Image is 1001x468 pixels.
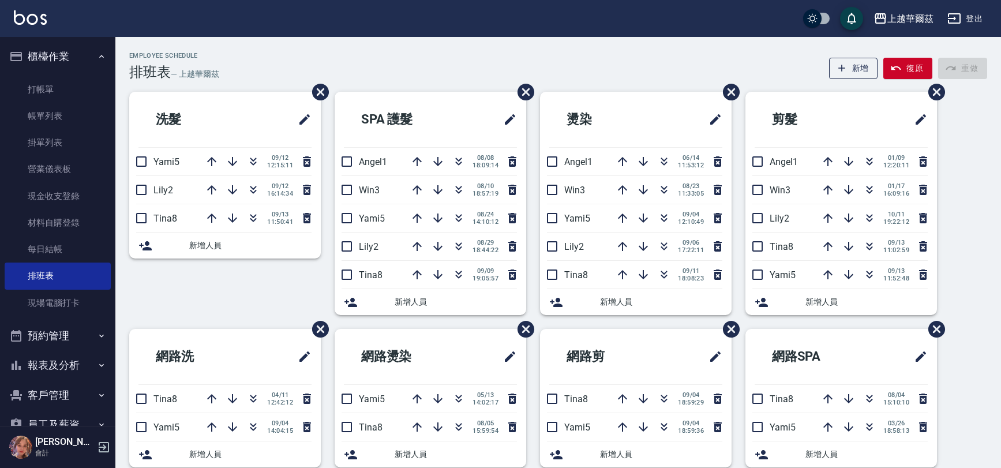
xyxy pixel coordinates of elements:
[549,99,655,140] h2: 燙染
[883,182,909,190] span: 01/17
[883,58,932,79] button: 復原
[473,391,498,399] span: 05/13
[473,239,498,246] span: 08/29
[267,399,293,406] span: 12:42:12
[473,275,498,282] span: 19:05:57
[473,420,498,427] span: 08/05
[702,106,722,133] span: 修改班表的標題
[770,185,790,196] span: Win3
[473,427,498,435] span: 15:59:54
[770,269,796,280] span: Yami5
[678,275,704,282] span: 18:08:23
[189,239,312,252] span: 新增人員
[395,296,517,308] span: 新增人員
[359,269,383,280] span: Tina8
[189,448,312,460] span: 新增人員
[5,263,111,289] a: 排班表
[5,380,111,410] button: 客戶管理
[359,185,380,196] span: Win3
[883,218,909,226] span: 19:22:12
[153,394,177,405] span: Tina8
[171,68,219,80] h6: — 上越華爾茲
[678,391,704,399] span: 09/04
[153,422,179,433] span: Yami5
[509,312,536,346] span: 刪除班表
[883,162,909,169] span: 12:20:11
[883,154,909,162] span: 01/09
[883,239,909,246] span: 09/13
[138,99,245,140] h2: 洗髮
[678,162,704,169] span: 11:53:12
[267,420,293,427] span: 09/04
[473,182,498,190] span: 08/10
[805,448,928,460] span: 新增人員
[883,427,909,435] span: 18:58:13
[600,296,722,308] span: 新增人員
[129,52,219,59] h2: Employee Schedule
[883,246,909,254] span: 11:02:59
[473,218,498,226] span: 14:10:12
[678,399,704,406] span: 18:59:29
[5,321,111,351] button: 預約管理
[600,448,722,460] span: 新增人員
[755,336,872,377] h2: 網路SPA
[564,269,588,280] span: Tina8
[564,213,590,224] span: Yami5
[678,267,704,275] span: 09/11
[291,343,312,370] span: 修改班表的標題
[129,64,171,80] h3: 排班表
[869,7,938,31] button: 上越華爾茲
[678,190,704,197] span: 11:33:05
[745,289,937,315] div: 新增人員
[770,394,793,405] span: Tina8
[129,441,321,467] div: 新增人員
[473,267,498,275] span: 09/09
[359,213,385,224] span: Yami5
[267,154,293,162] span: 09/12
[714,312,741,346] span: 刪除班表
[678,218,704,226] span: 12:10:49
[473,154,498,162] span: 08/08
[883,420,909,427] span: 03/26
[883,391,909,399] span: 08/04
[678,211,704,218] span: 09/04
[473,211,498,218] span: 08/24
[678,182,704,190] span: 08/23
[303,312,331,346] span: 刪除班表
[9,436,32,459] img: Person
[887,12,933,26] div: 上越華爾茲
[678,427,704,435] span: 18:59:36
[129,233,321,259] div: 新增人員
[335,289,526,315] div: 新增人員
[829,58,878,79] button: 新增
[35,436,94,448] h5: [PERSON_NAME]
[770,156,798,167] span: Angel1
[883,211,909,218] span: 10/11
[153,156,179,167] span: Yami5
[564,241,584,252] span: Lily2
[5,42,111,72] button: 櫃檯作業
[883,275,909,282] span: 11:52:48
[359,241,378,252] span: Lily2
[335,441,526,467] div: 新增人員
[267,391,293,399] span: 04/11
[5,290,111,316] a: 現場電腦打卡
[755,99,861,140] h2: 剪髮
[496,106,517,133] span: 修改班表的標題
[395,448,517,460] span: 新增人員
[344,336,463,377] h2: 網路燙染
[267,182,293,190] span: 09/12
[138,336,251,377] h2: 網路洗
[5,156,111,182] a: 營業儀表板
[267,427,293,435] span: 14:04:15
[153,213,177,224] span: Tina8
[920,312,947,346] span: 刪除班表
[540,441,732,467] div: 新增人員
[344,99,463,140] h2: SPA 護髮
[678,239,704,246] span: 09/06
[473,246,498,254] span: 18:44:22
[359,394,385,405] span: Yami5
[267,190,293,197] span: 16:14:34
[770,213,789,224] span: Lily2
[745,441,937,467] div: 新增人員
